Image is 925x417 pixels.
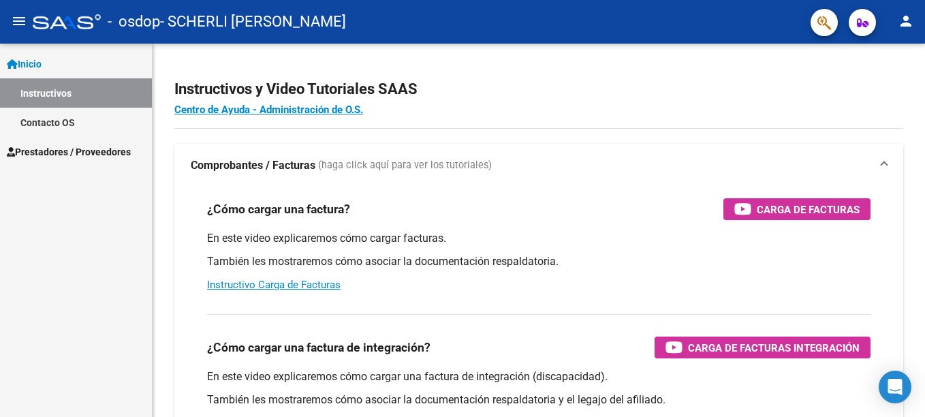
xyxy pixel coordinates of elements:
[207,392,871,407] p: También les mostraremos cómo asociar la documentación respaldatoria y el legajo del afiliado.
[318,158,492,173] span: (haga click aquí para ver los tutoriales)
[688,339,860,356] span: Carga de Facturas Integración
[207,231,871,246] p: En este video explicaremos cómo cargar facturas.
[207,369,871,384] p: En este video explicaremos cómo cargar una factura de integración (discapacidad).
[207,200,350,219] h3: ¿Cómo cargar una factura?
[723,198,871,220] button: Carga de Facturas
[108,7,160,37] span: - osdop
[191,158,315,173] strong: Comprobantes / Facturas
[757,201,860,218] span: Carga de Facturas
[879,371,911,403] div: Open Intercom Messenger
[174,76,903,102] h2: Instructivos y Video Tutoriales SAAS
[11,13,27,29] mat-icon: menu
[174,144,903,187] mat-expansion-panel-header: Comprobantes / Facturas (haga click aquí para ver los tutoriales)
[174,104,363,116] a: Centro de Ayuda - Administración de O.S.
[655,337,871,358] button: Carga de Facturas Integración
[207,279,341,291] a: Instructivo Carga de Facturas
[207,254,871,269] p: También les mostraremos cómo asociar la documentación respaldatoria.
[160,7,346,37] span: - SCHERLI [PERSON_NAME]
[7,144,131,159] span: Prestadores / Proveedores
[7,57,42,72] span: Inicio
[898,13,914,29] mat-icon: person
[207,338,430,357] h3: ¿Cómo cargar una factura de integración?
